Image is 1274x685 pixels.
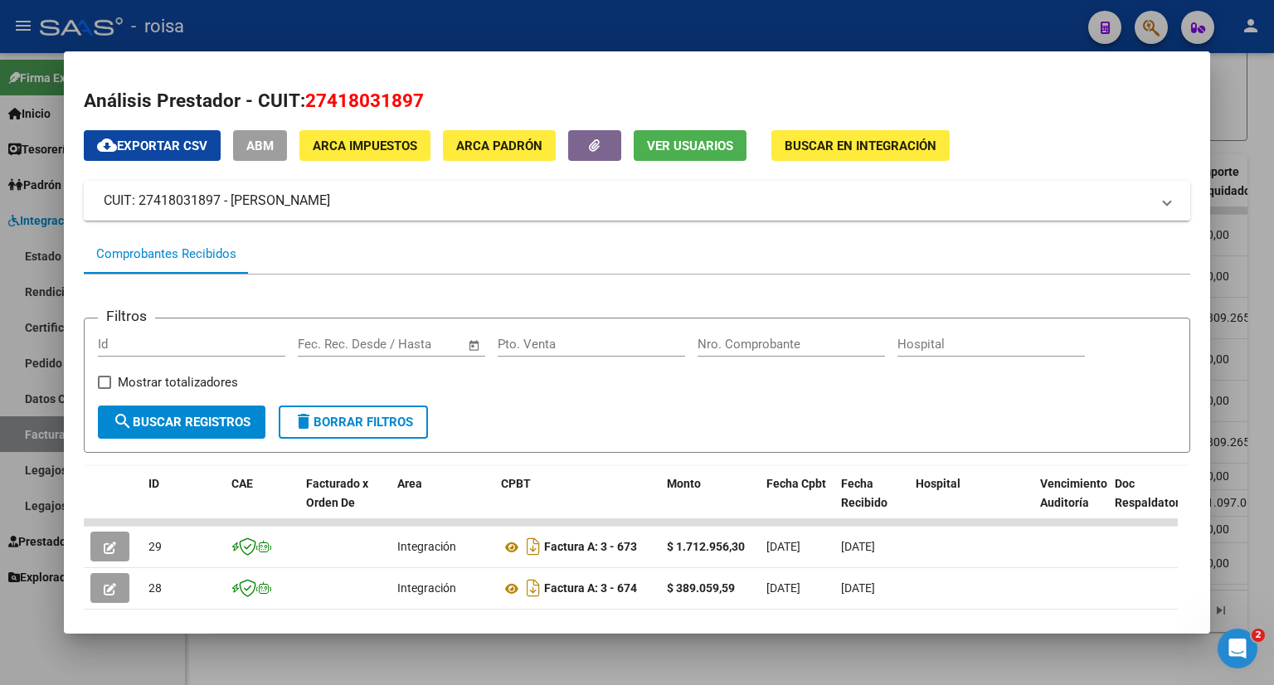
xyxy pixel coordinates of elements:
span: ARCA Impuestos [313,138,417,153]
span: 2 [1252,629,1265,642]
span: Integración [397,581,456,595]
mat-panel-title: CUIT: 27418031897 - [PERSON_NAME] [104,191,1150,211]
span: Mostrar totalizadores [118,372,238,392]
button: ARCA Padrón [443,130,556,161]
span: ID [148,477,159,490]
span: Facturado x Orden De [306,477,368,509]
datatable-header-cell: CPBT [494,466,660,539]
span: Vencimiento Auditoría [1040,477,1107,509]
button: Borrar Filtros [279,406,428,439]
datatable-header-cell: Fecha Recibido [834,466,909,539]
i: Descargar documento [523,533,544,560]
span: 29 [148,540,162,553]
span: [DATE] [766,581,800,595]
datatable-header-cell: CAE [225,466,299,539]
datatable-header-cell: Vencimiento Auditoría [1033,466,1108,539]
input: Fecha inicio [298,337,365,352]
span: [DATE] [766,540,800,553]
span: Ver Usuarios [647,138,733,153]
mat-icon: search [113,411,133,431]
span: Fecha Recibido [841,477,887,509]
datatable-header-cell: Doc Respaldatoria [1108,466,1208,539]
span: [DATE] [841,581,875,595]
span: ABM [246,138,274,153]
button: ARCA Impuestos [299,130,430,161]
datatable-header-cell: Fecha Cpbt [760,466,834,539]
span: Buscar en Integración [785,138,936,153]
button: Exportar CSV [84,130,221,161]
div: Comprobantes Recibidos [96,245,236,264]
mat-expansion-panel-header: CUIT: 27418031897 - [PERSON_NAME] [84,181,1190,221]
datatable-header-cell: Facturado x Orden De [299,466,391,539]
span: Integración [397,540,456,553]
span: 27418031897 [305,90,424,111]
h3: Filtros [98,305,155,327]
span: Exportar CSV [97,138,207,153]
span: Buscar Registros [113,415,250,430]
button: Buscar Registros [98,406,265,439]
strong: Factura A: 3 - 674 [544,582,637,595]
span: Hospital [916,477,960,490]
span: Fecha Cpbt [766,477,826,490]
span: Borrar Filtros [294,415,413,430]
strong: $ 1.712.956,30 [667,540,745,553]
h2: Análisis Prestador - CUIT: [84,87,1190,115]
button: Open calendar [464,336,484,355]
datatable-header-cell: Monto [660,466,760,539]
span: CAE [231,477,253,490]
button: Buscar en Integración [771,130,950,161]
button: ABM [233,130,287,161]
mat-icon: delete [294,411,314,431]
span: ARCA Padrón [456,138,542,153]
span: [DATE] [841,540,875,553]
iframe: Intercom live chat [1218,629,1257,668]
span: 28 [148,581,162,595]
span: Doc Respaldatoria [1115,477,1189,509]
strong: $ 389.059,59 [667,581,735,595]
span: Monto [667,477,701,490]
button: Ver Usuarios [634,130,746,161]
datatable-header-cell: ID [142,466,225,539]
span: CPBT [501,477,531,490]
input: Fecha fin [380,337,460,352]
datatable-header-cell: Area [391,466,494,539]
span: Area [397,477,422,490]
mat-icon: cloud_download [97,135,117,155]
strong: Factura A: 3 - 673 [544,541,637,554]
datatable-header-cell: Hospital [909,466,1033,539]
i: Descargar documento [523,575,544,601]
